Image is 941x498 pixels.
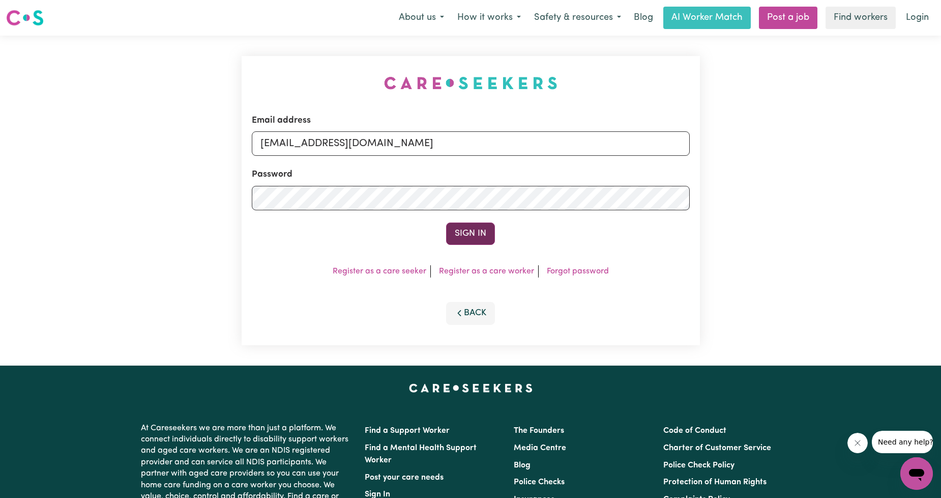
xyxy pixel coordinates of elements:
[663,478,767,486] a: Protection of Human Rights
[252,168,292,181] label: Password
[446,223,495,245] button: Sign In
[252,131,690,156] input: Email address
[527,7,628,29] button: Safety & resources
[365,444,477,464] a: Find a Mental Health Support Worker
[514,444,566,452] a: Media Centre
[847,433,868,453] iframe: Close message
[6,6,44,30] a: Careseekers logo
[663,7,751,29] a: AI Worker Match
[439,267,534,275] a: Register as a care worker
[759,7,817,29] a: Post a job
[514,461,531,469] a: Blog
[365,474,444,482] a: Post your care needs
[446,302,495,324] button: Back
[514,478,565,486] a: Police Checks
[663,427,726,435] a: Code of Conduct
[252,114,311,127] label: Email address
[900,457,933,490] iframe: Button to launch messaging window
[900,7,935,29] a: Login
[872,431,933,453] iframe: Message from company
[663,444,771,452] a: Charter of Customer Service
[547,267,609,275] a: Forgot password
[514,427,564,435] a: The Founders
[6,9,44,27] img: Careseekers logo
[409,384,533,392] a: Careseekers home page
[365,427,450,435] a: Find a Support Worker
[451,7,527,29] button: How it works
[663,461,734,469] a: Police Check Policy
[6,7,62,15] span: Need any help?
[628,7,659,29] a: Blog
[826,7,896,29] a: Find workers
[392,7,451,29] button: About us
[333,267,426,275] a: Register as a care seeker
